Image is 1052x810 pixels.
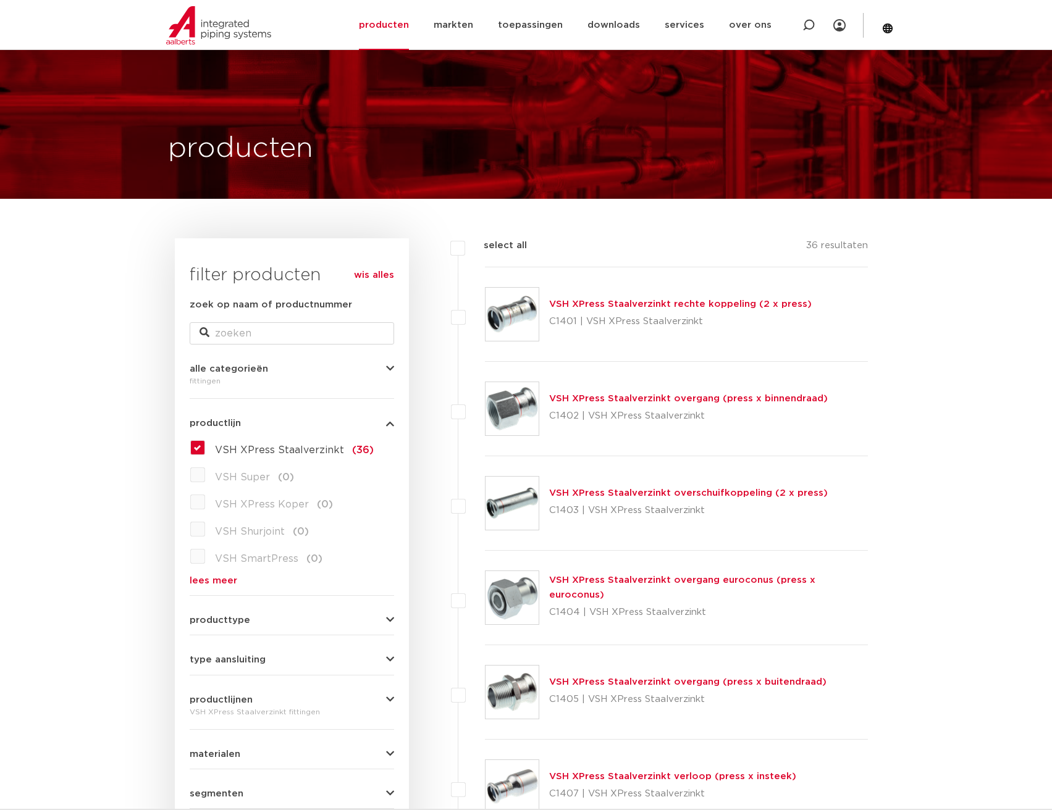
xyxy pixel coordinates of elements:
[215,554,298,564] span: VSH SmartPress
[549,501,828,520] p: C1403 | VSH XPress Staalverzinkt
[215,499,309,509] span: VSH XPress Koper
[215,445,344,455] span: VSH XPress Staalverzinkt
[549,784,796,804] p: C1407 | VSH XPress Staalverzinkt
[549,575,815,599] a: VSH XPress Staalverzinkt overgang euroconus (press x euroconus)
[465,238,527,253] label: select all
[806,238,868,257] p: 36 resultaten
[352,445,374,455] span: (36)
[190,655,266,664] span: type aansluiting
[190,419,394,428] button: productlijn
[190,749,394,759] button: materialen
[190,616,250,625] span: producttype
[317,499,333,509] span: (0)
[486,382,539,435] img: Thumbnail for VSH XPress Staalverzinkt overgang (press x binnendraad)
[190,322,394,344] input: zoeken
[549,488,828,498] a: VSH XPress Staalverzinkt overschuifkoppeling (2 x press)
[549,690,827,709] p: C1405 | VSH XPress Staalverzinkt
[293,527,309,537] span: (0)
[306,554,322,564] span: (0)
[190,576,394,585] a: lees meer
[549,406,828,426] p: C1402 | VSH XPress Staalverzinkt
[190,419,241,428] span: productlijn
[190,695,253,704] span: productlijnen
[486,571,539,624] img: Thumbnail for VSH XPress Staalverzinkt overgang euroconus (press x euroconus)
[190,616,394,625] button: producttype
[549,312,812,332] p: C1401 | VSH XPress Staalverzinkt
[549,603,869,622] p: C1404 | VSH XPress Staalverzinkt
[190,364,394,374] button: alle categorieën
[549,677,827,687] a: VSH XPress Staalverzinkt overgang (press x buitendraad)
[190,263,394,288] h3: filter producten
[190,364,268,374] span: alle categorieën
[190,749,240,759] span: materialen
[190,789,394,798] button: segmenten
[190,695,394,704] button: productlijnen
[278,472,294,482] span: (0)
[486,477,539,530] img: Thumbnail for VSH XPress Staalverzinkt overschuifkoppeling (2 x press)
[190,704,394,719] div: VSH XPress Staalverzinkt fittingen
[486,288,539,341] img: Thumbnail for VSH XPress Staalverzinkt rechte koppeling (2 x press)
[549,772,796,781] a: VSH XPress Staalverzinkt verloop (press x insteek)
[168,129,313,169] h1: producten
[354,268,394,283] a: wis alles
[549,394,828,403] a: VSH XPress Staalverzinkt overgang (press x binnendraad)
[190,298,352,312] label: zoek op naam of productnummer
[190,789,243,798] span: segmenten
[215,527,285,537] span: VSH Shurjoint
[215,472,270,482] span: VSH Super
[549,299,812,309] a: VSH XPress Staalverzinkt rechte koppeling (2 x press)
[190,655,394,664] button: type aansluiting
[486,666,539,719] img: Thumbnail for VSH XPress Staalverzinkt overgang (press x buitendraad)
[190,374,394,388] div: fittingen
